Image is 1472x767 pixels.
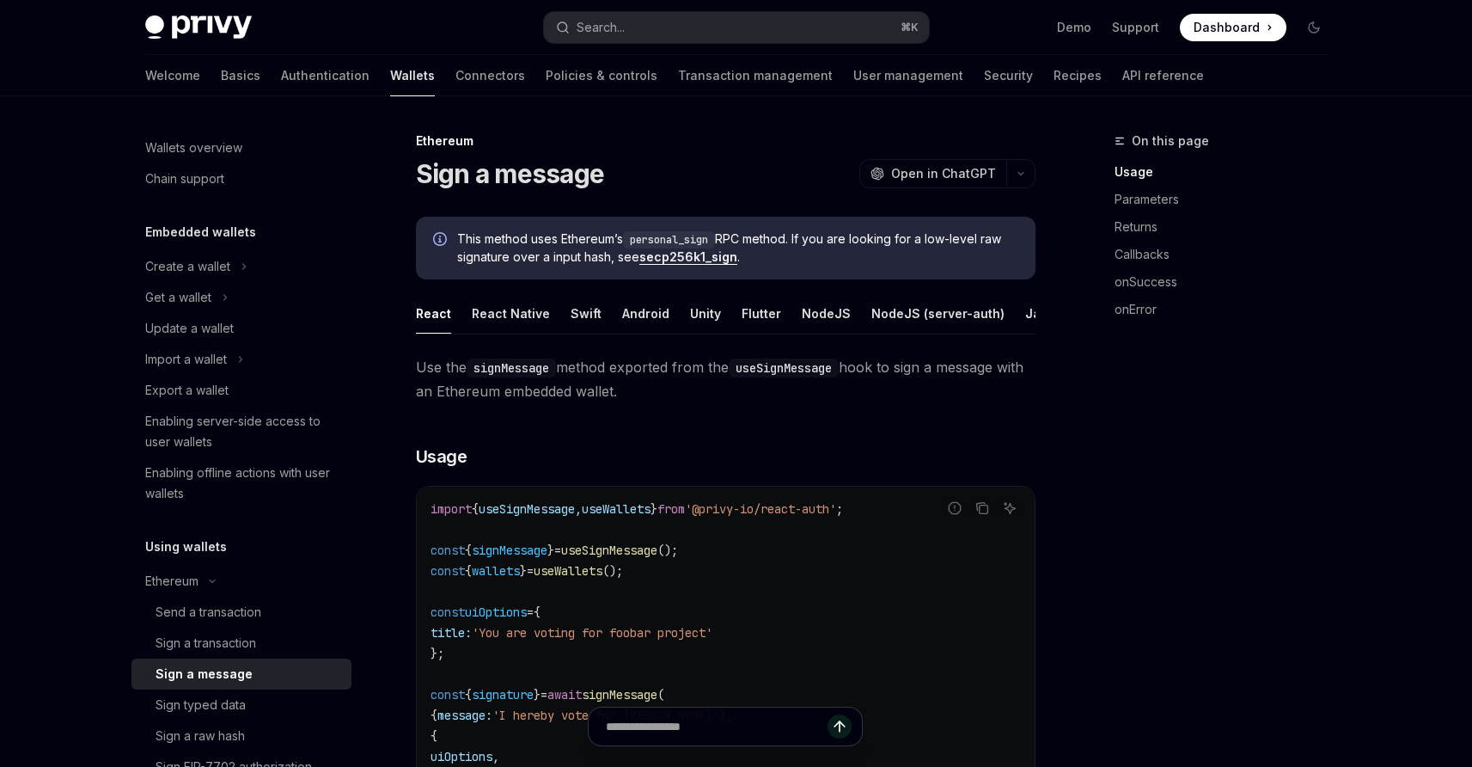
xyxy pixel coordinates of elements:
[145,463,341,504] div: Enabling offline actions with user wallets
[1115,158,1341,186] a: Usage
[678,55,833,96] a: Transaction management
[145,222,256,242] h5: Embedded wallets
[544,12,929,43] button: Open search
[690,293,721,334] div: Unity
[623,231,715,249] code: personal_sign
[465,563,472,579] span: {
[554,543,561,558] span: =
[1115,186,1341,213] a: Parameters
[465,687,472,703] span: {
[156,633,256,653] div: Sign a transaction
[1025,293,1055,334] div: Java
[871,293,1005,334] div: NodeJS (server-auth)
[281,55,370,96] a: Authentication
[520,563,527,579] span: }
[1132,131,1209,151] span: On this page
[145,256,230,277] div: Create a wallet
[479,501,575,517] span: useSignMessage
[1180,14,1286,41] a: Dashboard
[131,163,351,194] a: Chain support
[131,313,351,344] a: Update a wallet
[944,497,966,519] button: Report incorrect code
[1054,55,1102,96] a: Recipes
[145,380,229,401] div: Export a wallet
[472,687,534,703] span: signature
[1115,296,1341,323] a: onError
[431,687,465,703] span: const
[156,695,246,715] div: Sign typed data
[650,501,657,517] span: }
[971,497,993,519] button: Copy the contents from the code block
[145,138,242,158] div: Wallets overview
[131,721,351,752] a: Sign a raw hash
[433,232,450,249] svg: Info
[145,169,224,189] div: Chain support
[534,563,602,579] span: useWallets
[546,55,657,96] a: Policies & controls
[431,604,465,620] span: const
[802,293,851,334] div: NodeJS
[1115,213,1341,241] a: Returns
[131,597,351,628] a: Send a transaction
[156,726,245,746] div: Sign a raw hash
[828,715,852,739] button: Send message
[145,55,200,96] a: Welcome
[657,501,685,517] span: from
[657,543,678,558] span: ();
[416,445,467,469] span: Usage
[467,359,556,377] code: signMessage
[1057,19,1091,36] a: Demo
[853,55,963,96] a: User management
[1112,19,1159,36] a: Support
[1115,268,1341,296] a: onSuccess
[527,563,534,579] span: =
[457,230,1018,266] span: This method uses Ethereum’s RPC method. If you are looking for a low-level raw signature over a i...
[145,287,211,308] div: Get a wallet
[999,497,1021,519] button: Ask AI
[534,604,541,620] span: {
[472,293,550,334] div: React Native
[416,293,451,334] div: React
[131,282,351,313] button: Toggle Get a wallet section
[657,687,664,703] span: (
[156,602,261,623] div: Send a transaction
[1300,14,1328,41] button: Toggle dark mode
[742,293,781,334] div: Flutter
[891,165,996,182] span: Open in ChatGPT
[390,55,435,96] a: Wallets
[416,158,605,189] h1: Sign a message
[416,355,1035,403] span: Use the method exported from the hook to sign a message with an Ethereum embedded wallet.
[465,604,527,620] span: uiOptions
[131,375,351,406] a: Export a wallet
[472,501,479,517] span: {
[431,646,444,661] span: };
[1122,55,1204,96] a: API reference
[541,687,547,703] span: =
[685,501,836,517] span: '@privy-io/react-auth'
[836,501,843,517] span: ;
[582,501,650,517] span: useWallets
[561,543,657,558] span: useSignMessage
[145,15,252,40] img: dark logo
[431,563,465,579] span: const
[575,501,582,517] span: ,
[145,571,199,592] div: Ethereum
[582,687,657,703] span: signMessage
[455,55,525,96] a: Connectors
[729,359,839,377] code: useSignMessage
[156,664,253,684] div: Sign a message
[431,625,472,641] span: title:
[131,628,351,659] a: Sign a transaction
[431,501,472,517] span: import
[145,411,341,452] div: Enabling server-side access to user wallets
[472,543,547,558] span: signMessage
[131,132,351,163] a: Wallets overview
[859,159,1006,188] button: Open in ChatGPT
[221,55,260,96] a: Basics
[145,349,227,370] div: Import a wallet
[472,625,712,641] span: 'You are voting for foobar project'
[145,318,234,339] div: Update a wallet
[622,293,669,334] div: Android
[534,687,541,703] span: }
[984,55,1033,96] a: Security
